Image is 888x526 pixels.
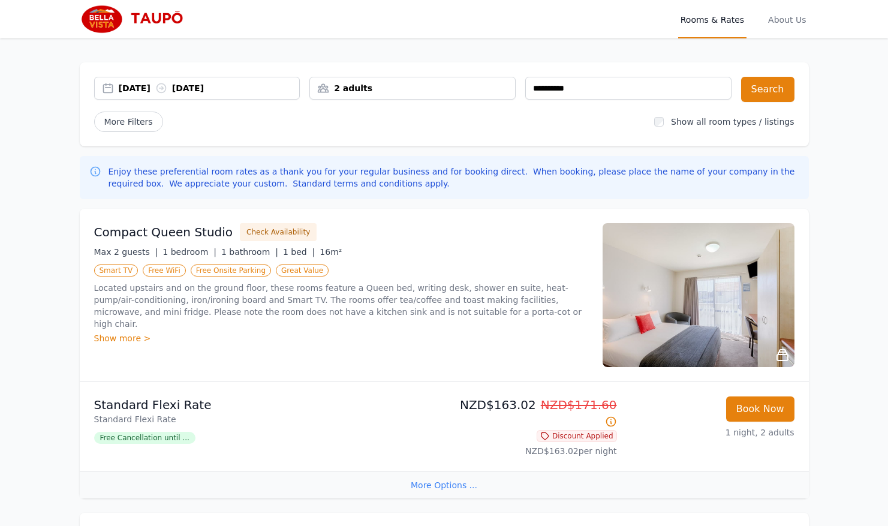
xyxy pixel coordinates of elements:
span: 1 bed | [283,247,315,257]
div: Show more > [94,332,588,344]
h3: Compact Queen Studio [94,224,233,241]
span: Great Value [276,264,329,276]
span: Free Onsite Parking [191,264,271,276]
img: Bella Vista Taupo [80,5,195,34]
span: Max 2 guests | [94,247,158,257]
p: NZD$163.02 [449,396,617,430]
p: 1 night, 2 adults [627,426,794,438]
span: Free Cancellation until ... [94,432,195,444]
div: 2 adults [310,82,515,94]
span: Smart TV [94,264,139,276]
button: Search [741,77,794,102]
span: NZD$171.60 [541,398,617,412]
p: Enjoy these preferential room rates as a thank you for your regular business and for booking dire... [109,166,799,190]
div: More Options ... [80,471,809,498]
button: Check Availability [240,223,317,241]
button: Book Now [726,396,794,422]
span: Free WiFi [143,264,186,276]
span: 16m² [320,247,342,257]
span: 1 bedroom | [162,247,216,257]
div: [DATE] [DATE] [119,82,300,94]
p: Located upstairs and on the ground floor, these rooms feature a Queen bed, writing desk, shower e... [94,282,588,330]
p: Standard Flexi Rate [94,413,440,425]
span: Discount Applied [537,430,617,442]
label: Show all room types / listings [671,117,794,127]
span: More Filters [94,112,163,132]
span: 1 bathroom | [221,247,278,257]
p: Standard Flexi Rate [94,396,440,413]
p: NZD$163.02 per night [449,445,617,457]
